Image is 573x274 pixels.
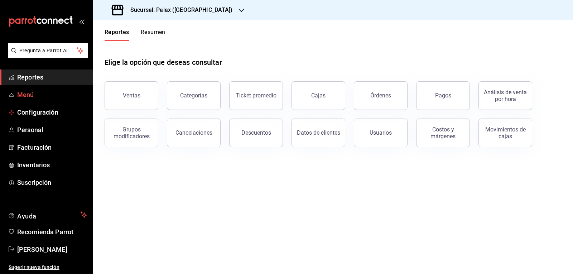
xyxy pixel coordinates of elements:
span: Reportes [17,72,87,82]
div: Usuarios [370,129,392,136]
button: Grupos modificadores [105,119,158,147]
span: Ayuda [17,211,78,219]
button: Movimientos de cajas [478,119,532,147]
h3: Sucursal: Palax ([GEOGRAPHIC_DATA]) [125,6,233,14]
div: Cajas [311,92,326,99]
div: Datos de clientes [297,129,340,136]
button: Resumen [141,29,165,41]
div: Cancelaciones [175,129,212,136]
span: Sugerir nueva función [9,264,87,271]
button: Reportes [105,29,129,41]
button: open_drawer_menu [79,19,85,24]
div: Movimientos de cajas [483,126,528,140]
div: Pagos [435,92,451,99]
div: navigation tabs [105,29,165,41]
button: Pagos [416,81,470,110]
span: Pregunta a Parrot AI [19,47,77,54]
div: Ventas [123,92,140,99]
span: Facturación [17,143,87,152]
div: Órdenes [370,92,391,99]
button: Descuentos [229,119,283,147]
span: Configuración [17,107,87,117]
h1: Elige la opción que deseas consultar [105,57,222,68]
button: Órdenes [354,81,408,110]
div: Grupos modificadores [109,126,154,140]
button: Cajas [292,81,345,110]
div: Costos y márgenes [421,126,465,140]
span: Recomienda Parrot [17,227,87,237]
div: Descuentos [241,129,271,136]
button: Cancelaciones [167,119,221,147]
a: Pregunta a Parrot AI [5,52,88,59]
button: Categorías [167,81,221,110]
button: Ticket promedio [229,81,283,110]
div: Categorías [180,92,207,99]
span: [PERSON_NAME] [17,245,87,254]
span: Inventarios [17,160,87,170]
span: Suscripción [17,178,87,187]
div: Ticket promedio [236,92,276,99]
button: Pregunta a Parrot AI [8,43,88,58]
button: Usuarios [354,119,408,147]
button: Costos y márgenes [416,119,470,147]
div: Análisis de venta por hora [483,89,528,102]
button: Ventas [105,81,158,110]
span: Menú [17,90,87,100]
button: Datos de clientes [292,119,345,147]
button: Análisis de venta por hora [478,81,532,110]
span: Personal [17,125,87,135]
